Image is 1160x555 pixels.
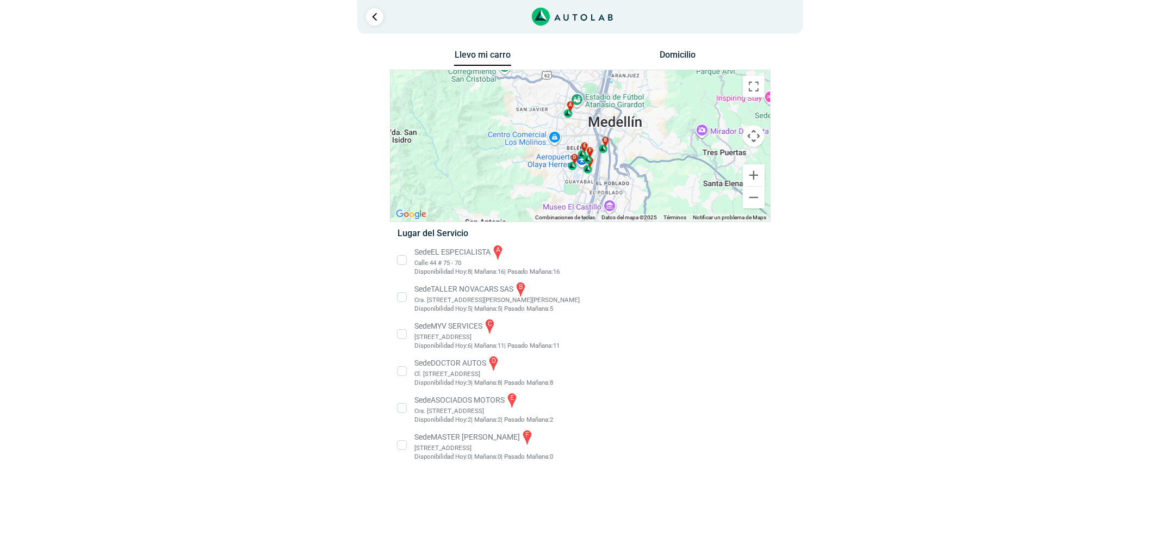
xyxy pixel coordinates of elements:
span: f [588,147,591,155]
span: d [573,154,576,162]
a: Notificar un problema de Maps [693,214,767,220]
span: Datos del mapa ©2025 [602,214,657,220]
button: Controles de visualización del mapa [743,125,765,147]
img: Google [393,207,429,221]
button: Ampliar [743,164,765,186]
button: Reducir [743,187,765,208]
a: Ir al paso anterior [366,8,383,26]
a: Términos [664,214,687,220]
span: a [568,101,572,109]
span: c [588,157,591,165]
button: Domicilio [649,50,706,65]
a: Abre esta zona en Google Maps (se abre en una nueva ventana) [393,207,429,221]
button: Llevo mi carro [454,50,511,66]
span: e [583,142,586,150]
button: Cambiar a la vista en pantalla completa [743,76,765,97]
h5: Lugar del Servicio [398,228,762,238]
button: Combinaciones de teclas [536,214,595,221]
span: b [604,137,607,144]
a: Link al sitio de autolab [532,11,613,21]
